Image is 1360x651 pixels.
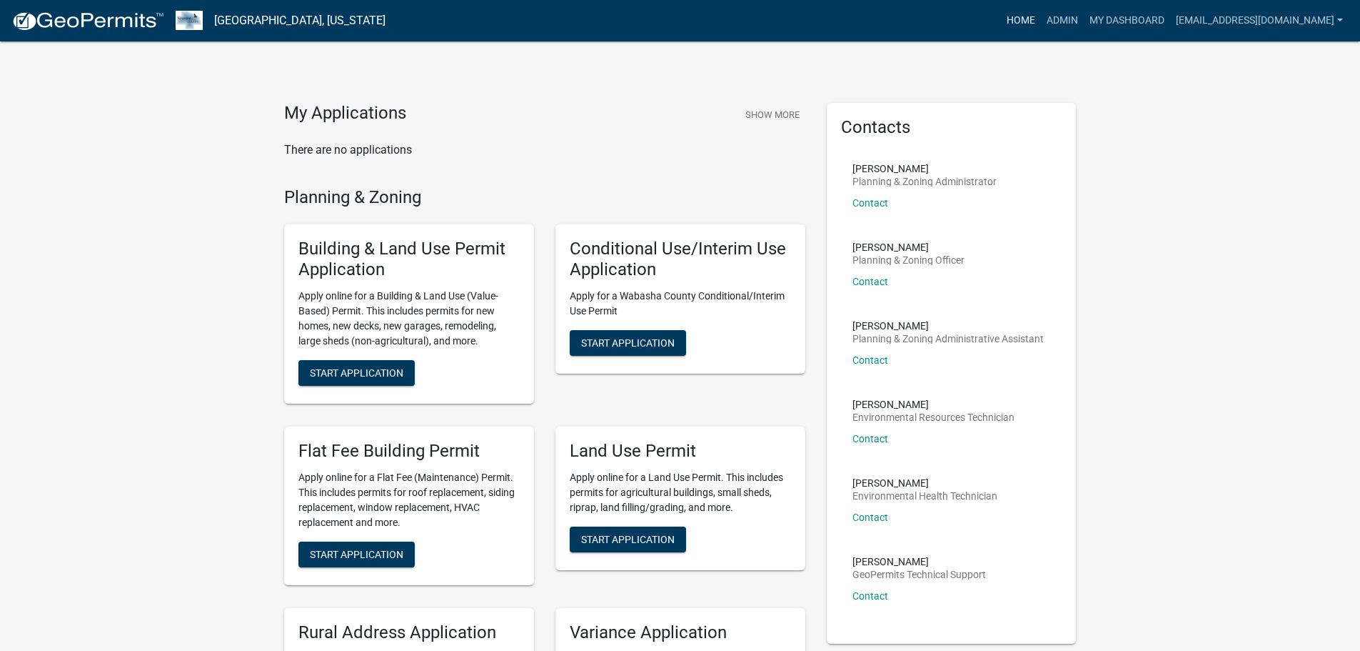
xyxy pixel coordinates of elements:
[298,441,520,462] h5: Flat Fee Building Permit
[852,242,964,252] p: [PERSON_NAME]
[298,289,520,349] p: Apply online for a Building & Land Use (Value-Based) Permit. This includes permits for new homes,...
[298,239,520,280] h5: Building & Land Use Permit Application
[284,141,805,159] p: There are no applications
[310,367,403,378] span: Start Application
[852,321,1044,331] p: [PERSON_NAME]
[284,103,406,124] h4: My Applications
[852,164,997,174] p: [PERSON_NAME]
[284,187,805,208] h4: Planning & Zoning
[298,622,520,643] h5: Rural Address Application
[1001,7,1041,34] a: Home
[852,557,986,567] p: [PERSON_NAME]
[1170,7,1349,34] a: [EMAIL_ADDRESS][DOMAIN_NAME]
[570,470,791,515] p: Apply online for a Land Use Permit. This includes permits for agricultural buildings, small sheds...
[852,512,888,523] a: Contact
[740,103,805,126] button: Show More
[214,9,386,33] a: [GEOGRAPHIC_DATA], [US_STATE]
[852,412,1014,422] p: Environmental Resources Technician
[852,399,1014,409] p: [PERSON_NAME]
[852,491,997,501] p: Environmental Health Technician
[852,478,997,488] p: [PERSON_NAME]
[570,622,791,643] h5: Variance Application
[852,276,888,287] a: Contact
[570,441,791,462] h5: Land Use Permit
[570,239,791,280] h5: Conditional Use/Interim Use Application
[310,548,403,560] span: Start Application
[1084,7,1170,34] a: My Dashboard
[298,360,415,386] button: Start Application
[570,330,686,356] button: Start Application
[852,197,888,209] a: Contact
[852,354,888,366] a: Contact
[570,289,791,319] p: Apply for a Wabasha County Conditional/Interim Use Permit
[570,527,686,552] button: Start Application
[852,177,997,187] p: Planning & Zoning Administrator
[852,433,888,444] a: Contact
[852,570,986,580] p: GeoPermits Technical Support
[176,11,203,30] img: Wabasha County, Minnesota
[298,470,520,530] p: Apply online for a Flat Fee (Maintenance) Permit. This includes permits for roof replacement, sid...
[1041,7,1084,34] a: Admin
[298,542,415,567] button: Start Application
[581,533,675,545] span: Start Application
[852,255,964,265] p: Planning & Zoning Officer
[581,337,675,348] span: Start Application
[841,117,1062,138] h5: Contacts
[852,590,888,602] a: Contact
[852,334,1044,344] p: Planning & Zoning Administrative Assistant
